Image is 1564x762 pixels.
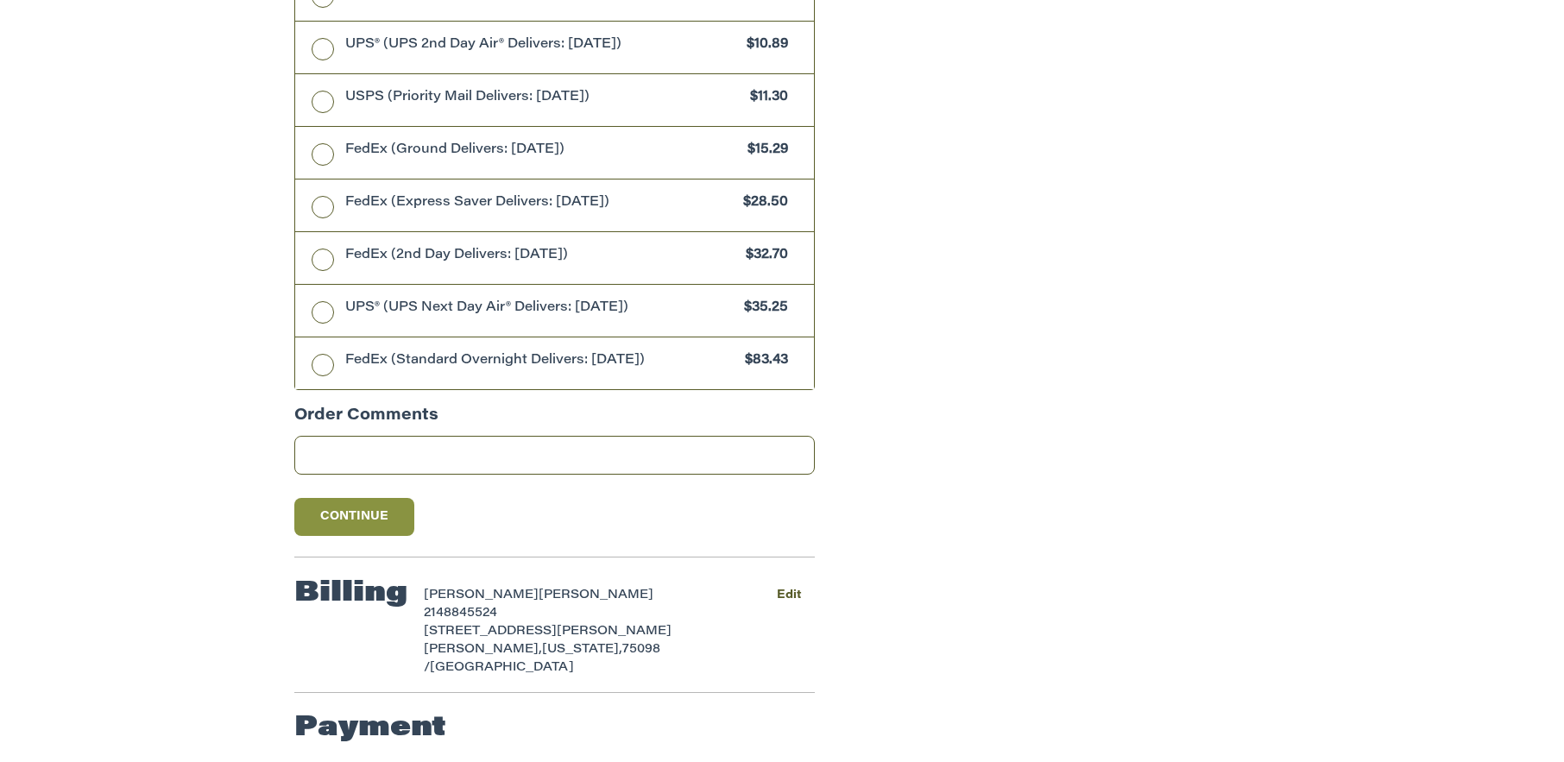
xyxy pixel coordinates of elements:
span: [GEOGRAPHIC_DATA] [430,662,574,674]
span: 2148845524 [424,608,497,620]
button: Edit [764,583,815,608]
span: $35.25 [736,299,789,318]
legend: Order Comments [294,405,438,437]
span: $11.30 [742,88,789,108]
span: $28.50 [735,193,789,213]
span: $10.89 [739,35,789,55]
span: $15.29 [740,141,789,161]
span: [PERSON_NAME] [424,589,539,601]
span: USPS (Priority Mail Delivers: [DATE]) [345,88,742,108]
span: [PERSON_NAME] [539,589,653,601]
span: $32.70 [738,246,789,266]
span: $83.43 [737,351,789,371]
span: [STREET_ADDRESS][PERSON_NAME] [424,626,672,638]
button: Continue [294,498,415,536]
span: UPS® (UPS 2nd Day Air® Delivers: [DATE]) [345,35,739,55]
span: FedEx (Express Saver Delivers: [DATE]) [345,193,735,213]
span: [US_STATE], [542,644,622,656]
span: UPS® (UPS Next Day Air® Delivers: [DATE]) [345,299,736,318]
span: FedEx (Ground Delivers: [DATE]) [345,141,740,161]
span: FedEx (2nd Day Delivers: [DATE]) [345,246,738,266]
span: [PERSON_NAME], [424,644,542,656]
span: FedEx (Standard Overnight Delivers: [DATE]) [345,351,737,371]
h2: Billing [294,576,407,611]
h2: Payment [294,711,446,746]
